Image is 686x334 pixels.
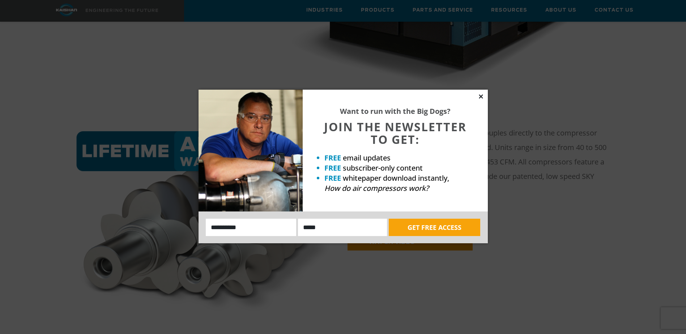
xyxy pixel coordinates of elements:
em: How do air compressors work? [324,183,429,193]
span: JOIN THE NEWSLETTER TO GET: [324,119,466,147]
span: subscriber-only content [343,163,423,173]
input: Name: [206,219,297,236]
span: email updates [343,153,391,163]
span: whitepaper download instantly, [343,173,449,183]
strong: Want to run with the Big Dogs? [340,106,451,116]
button: GET FREE ACCESS [389,219,480,236]
strong: FREE [324,163,341,173]
button: Close [478,93,484,100]
input: Email [298,219,387,236]
strong: FREE [324,173,341,183]
strong: FREE [324,153,341,163]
